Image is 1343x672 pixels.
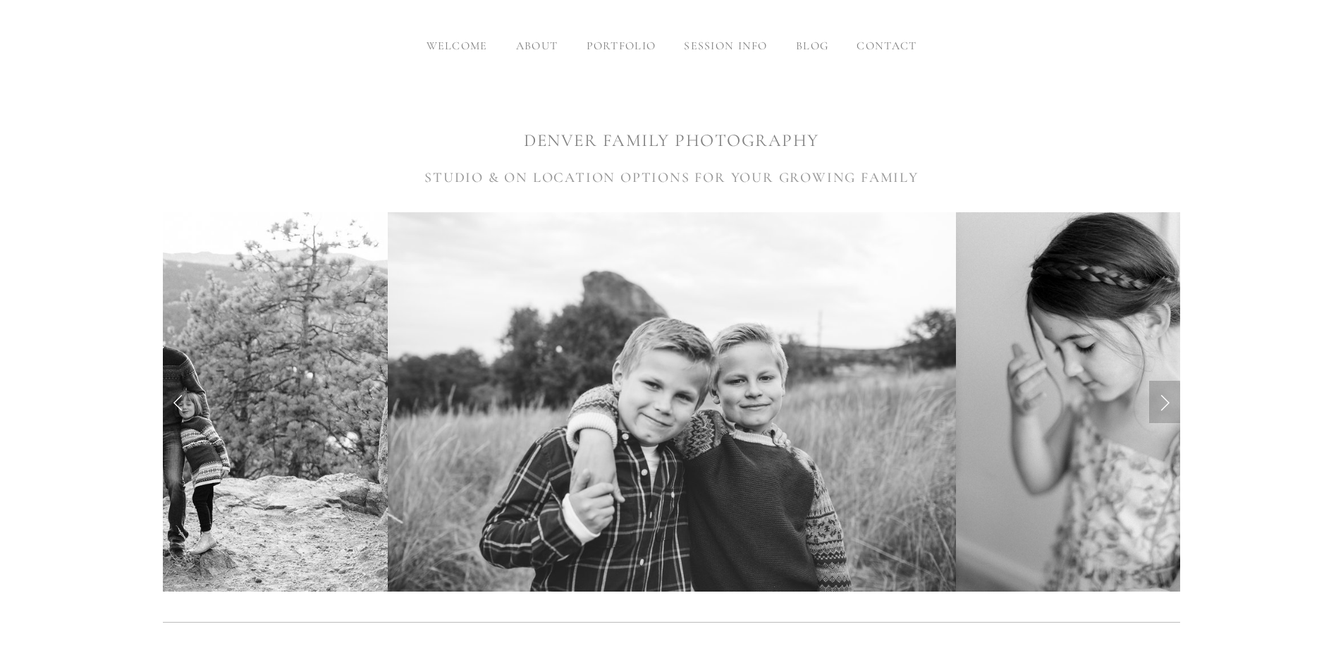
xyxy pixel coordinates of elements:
[857,39,916,53] a: contact
[956,212,1209,592] img: girl-with-braid-touching-hair.jpg
[163,381,194,423] a: Previous Slide
[684,39,767,53] label: session info
[516,39,558,53] label: about
[163,167,1180,188] h3: STUDIO & ON LOCATION OPTIONS FOR YOUR GROWING FAMILY
[388,212,957,592] img: twin-boys.jpg
[427,39,488,53] a: welcome
[1149,381,1180,423] a: Next Slide
[163,128,1180,153] h1: DENVER FAMILY PHOTOGRAPHY
[796,39,828,53] a: blog
[587,39,656,53] label: portfolio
